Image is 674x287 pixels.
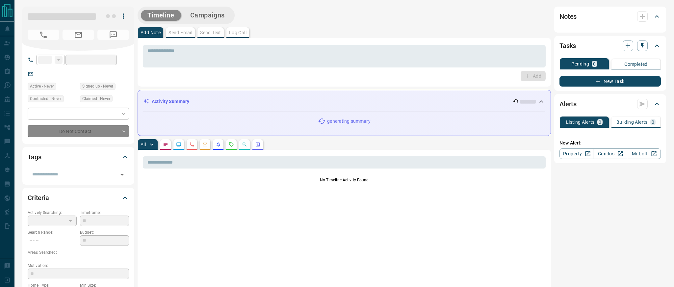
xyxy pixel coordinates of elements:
h2: Notes [559,11,577,22]
div: Criteria [28,190,129,206]
button: Timeline [141,10,181,21]
p: Add Note [141,30,161,35]
p: generating summary [327,118,370,125]
a: Condos [593,148,627,159]
a: -- [38,71,41,76]
p: Listing Alerts [566,120,595,124]
div: Do Not Contact [28,125,129,137]
p: Completed [624,62,648,66]
p: 0 [593,62,596,66]
svg: Listing Alerts [216,142,221,147]
p: All [141,142,146,147]
div: Notes [559,9,661,24]
a: Property [559,148,593,159]
span: No Email [63,30,94,40]
span: Signed up - Never [82,83,113,90]
div: Alerts [559,96,661,112]
button: New Task [559,76,661,87]
svg: Opportunities [242,142,247,147]
span: Active - Never [30,83,54,90]
span: Contacted - Never [30,95,62,102]
svg: Agent Actions [255,142,260,147]
p: Search Range: [28,229,77,235]
h2: Alerts [559,99,577,109]
span: No Number [28,30,59,40]
p: Areas Searched: [28,249,129,255]
p: No Timeline Activity Found [143,177,546,183]
button: Open [117,170,127,179]
p: -- - -- [28,235,77,246]
p: New Alert: [559,140,661,146]
p: Building Alerts [616,120,648,124]
p: Activity Summary [152,98,189,105]
p: Budget: [80,229,129,235]
div: Activity Summary [143,95,545,108]
span: No Number [97,30,129,40]
a: Mr.Loft [627,148,661,159]
p: Pending [571,62,589,66]
div: Tags [28,149,129,165]
p: 0 [652,120,654,124]
p: Motivation: [28,263,129,269]
p: Actively Searching: [28,210,77,216]
svg: Lead Browsing Activity [176,142,181,147]
div: Tasks [559,38,661,54]
p: Timeframe: [80,210,129,216]
p: 0 [599,120,601,124]
svg: Notes [163,142,168,147]
button: Campaigns [184,10,231,21]
span: Claimed - Never [82,95,110,102]
svg: Requests [229,142,234,147]
svg: Calls [189,142,194,147]
h2: Tags [28,152,41,162]
h2: Criteria [28,193,49,203]
svg: Emails [202,142,208,147]
h2: Tasks [559,40,576,51]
